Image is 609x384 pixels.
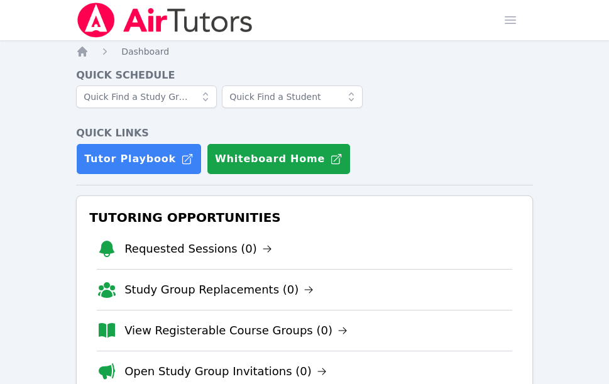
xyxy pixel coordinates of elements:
span: Dashboard [121,47,169,57]
button: Whiteboard Home [207,143,351,175]
input: Quick Find a Study Group [76,85,217,108]
h4: Quick Links [76,126,533,141]
h4: Quick Schedule [76,68,533,83]
nav: Breadcrumb [76,45,533,58]
input: Quick Find a Student [222,85,363,108]
a: Study Group Replacements (0) [124,281,314,299]
h3: Tutoring Opportunities [87,206,522,229]
a: Tutor Playbook [76,143,202,175]
a: Open Study Group Invitations (0) [124,363,327,380]
a: Dashboard [121,45,169,58]
a: Requested Sessions (0) [124,240,272,258]
img: Air Tutors [76,3,254,38]
a: View Registerable Course Groups (0) [124,322,348,339]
